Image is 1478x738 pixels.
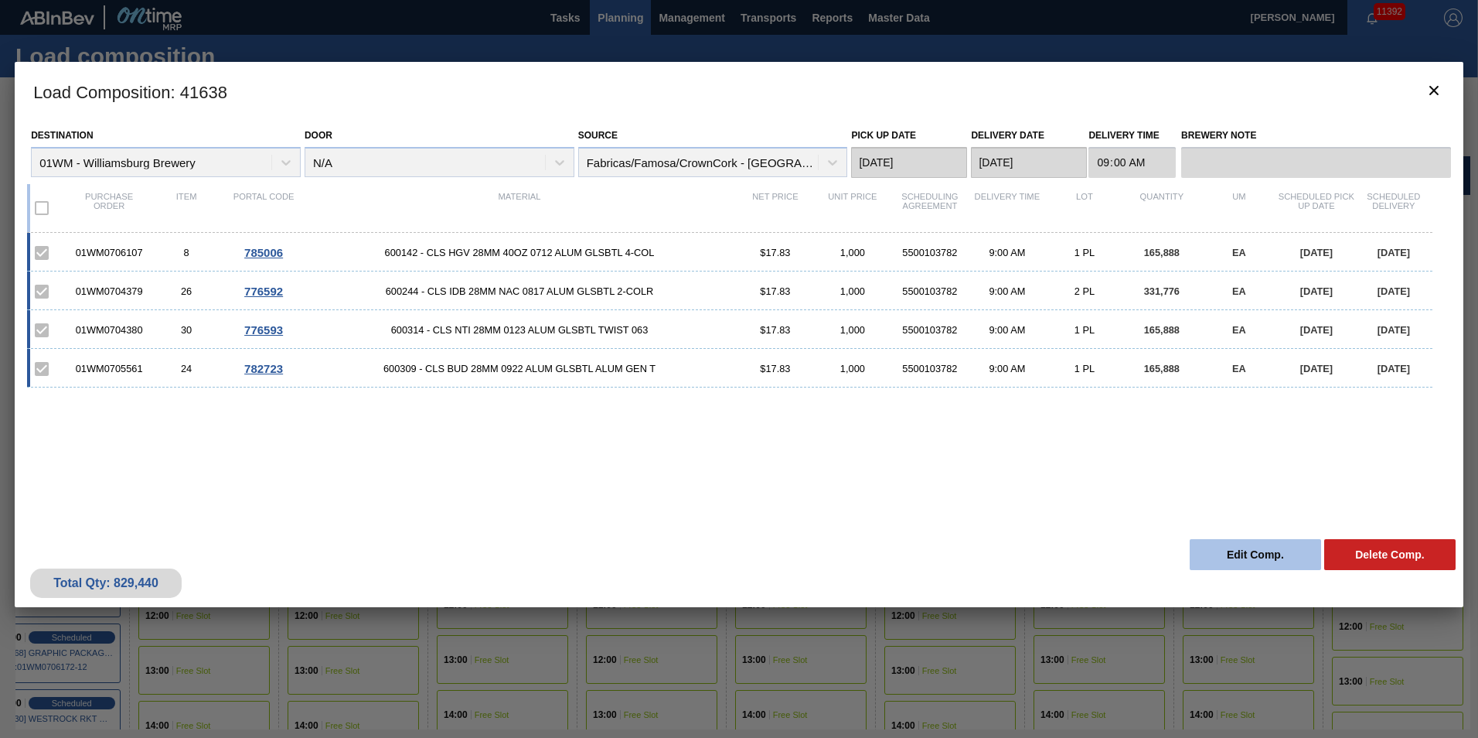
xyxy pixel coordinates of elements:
[225,192,302,224] div: Portal code
[1232,285,1246,297] span: EA
[969,324,1046,336] div: 9:00 AM
[15,62,1463,121] h3: Load Composition : 41638
[1300,324,1333,336] span: [DATE]
[851,130,916,141] label: Pick up Date
[1232,363,1246,374] span: EA
[1378,324,1410,336] span: [DATE]
[70,363,148,374] div: 01WM0705561
[1355,192,1432,224] div: Scheduled Delivery
[1046,324,1123,336] div: 1 PL
[225,362,302,375] div: Go to Order
[148,285,225,297] div: 26
[302,247,737,258] span: 600142 - CLS HGV 28MM 40OZ 0712 ALUM GLSBTL 4-COL
[737,324,814,336] div: $17.83
[971,147,1087,178] input: mm/dd/yyyy
[42,576,170,590] div: Total Qty: 829,440
[305,130,332,141] label: Door
[737,285,814,297] div: $17.83
[737,192,814,224] div: Net Price
[1046,247,1123,258] div: 1 PL
[244,362,283,375] span: 782723
[70,192,148,224] div: Purchase order
[1300,285,1333,297] span: [DATE]
[578,130,618,141] label: Source
[1144,363,1180,374] span: 165,888
[1144,285,1180,297] span: 331,776
[1181,125,1451,147] label: Brewery Note
[225,285,302,298] div: Go to Order
[1190,539,1321,570] button: Edit Comp.
[302,285,737,297] span: 600244 - CLS IDB 28MM NAC 0817 ALUM GLSBTL 2-COLR
[1046,192,1123,224] div: Lot
[814,363,891,374] div: 1,000
[1232,247,1246,258] span: EA
[244,246,283,259] span: 785006
[1200,192,1278,224] div: UM
[891,324,969,336] div: 5500103782
[971,130,1044,141] label: Delivery Date
[969,192,1046,224] div: Delivery Time
[244,323,283,337] span: 776593
[737,247,814,258] div: $17.83
[1232,324,1246,336] span: EA
[969,285,1046,297] div: 9:00 AM
[969,247,1046,258] div: 9:00 AM
[891,192,969,224] div: Scheduling Agreement
[891,247,969,258] div: 5500103782
[891,363,969,374] div: 5500103782
[1300,363,1333,374] span: [DATE]
[814,285,891,297] div: 1,000
[225,323,302,337] div: Go to Order
[302,363,737,374] span: 600309 - CLS BUD 28MM 0922 ALUM GLSBTL ALUM GEN T
[1300,247,1333,258] span: [DATE]
[31,130,93,141] label: Destination
[70,247,148,258] div: 01WM0706107
[225,246,302,259] div: Go to Order
[1378,363,1410,374] span: [DATE]
[1278,192,1355,224] div: Scheduled Pick up Date
[302,192,737,224] div: Material
[1123,192,1200,224] div: Quantity
[302,324,737,336] span: 600314 - CLS NTI 28MM 0123 ALUM GLSBTL TWIST 063
[1046,363,1123,374] div: 1 PL
[814,324,891,336] div: 1,000
[814,247,891,258] div: 1,000
[244,285,283,298] span: 776592
[70,324,148,336] div: 01WM0704380
[1324,539,1456,570] button: Delete Comp.
[70,285,148,297] div: 01WM0704379
[891,285,969,297] div: 5500103782
[1144,247,1180,258] span: 165,888
[1378,285,1410,297] span: [DATE]
[1046,285,1123,297] div: 2 PL
[737,363,814,374] div: $17.83
[1378,247,1410,258] span: [DATE]
[148,192,225,224] div: Item
[148,324,225,336] div: 30
[851,147,967,178] input: mm/dd/yyyy
[148,363,225,374] div: 24
[148,247,225,258] div: 8
[1088,125,1176,147] label: Delivery Time
[969,363,1046,374] div: 9:00 AM
[814,192,891,224] div: Unit Price
[1144,324,1180,336] span: 165,888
